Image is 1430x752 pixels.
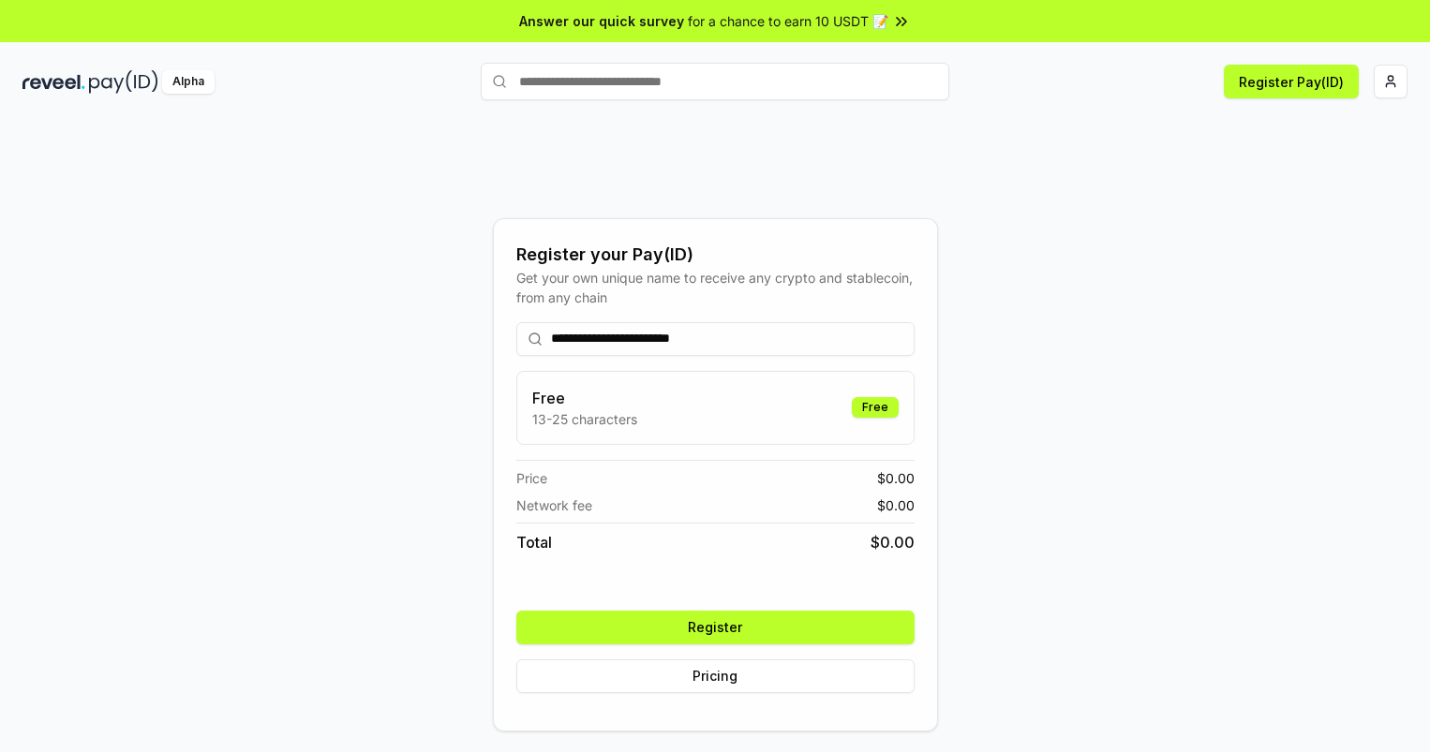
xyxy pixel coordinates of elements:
[516,268,915,307] div: Get your own unique name to receive any crypto and stablecoin, from any chain
[516,495,592,515] span: Network fee
[89,70,158,94] img: pay_id
[516,242,915,268] div: Register your Pay(ID)
[162,70,215,94] div: Alpha
[22,70,85,94] img: reveel_dark
[516,611,915,644] button: Register
[688,11,888,31] span: for a chance to earn 10 USDT 📝
[516,659,915,693] button: Pricing
[532,409,637,429] p: 13-25 characters
[516,531,552,553] span: Total
[877,495,915,515] span: $ 0.00
[852,397,899,418] div: Free
[519,11,684,31] span: Answer our quick survey
[877,468,915,488] span: $ 0.00
[1224,65,1359,98] button: Register Pay(ID)
[871,531,915,553] span: $ 0.00
[532,387,637,409] h3: Free
[516,468,547,488] span: Price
